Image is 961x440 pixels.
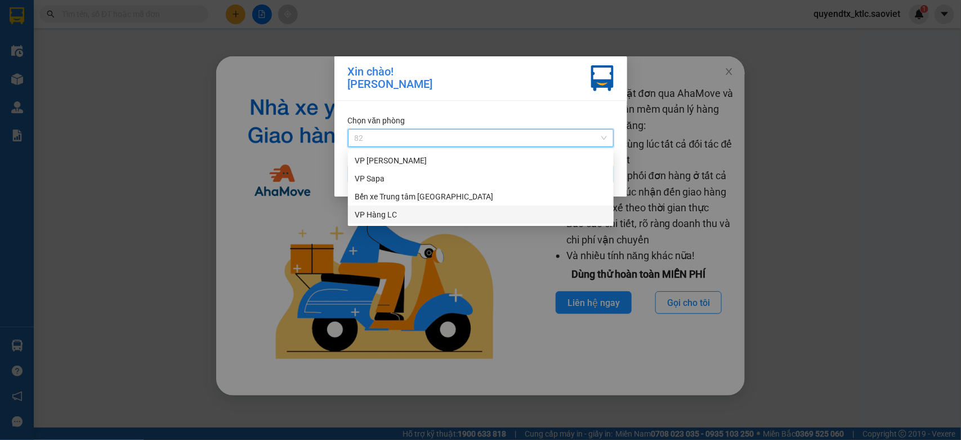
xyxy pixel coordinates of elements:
div: VP Sapa [348,170,614,188]
div: Bến xe Trung tâm Lào Cai [348,188,614,206]
div: VP Sapa [355,172,607,185]
div: Bến xe Trung tâm [GEOGRAPHIC_DATA] [355,190,607,203]
div: VP [PERSON_NAME] [355,154,607,167]
span: 82 [355,130,607,146]
div: VP Bảo Hà [348,152,614,170]
div: Chọn văn phòng [348,114,614,127]
div: VP Hàng LC [355,208,607,221]
img: vxr-icon [591,65,614,91]
div: VP Hàng LC [348,206,614,224]
div: Xin chào! [PERSON_NAME] [348,65,433,91]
